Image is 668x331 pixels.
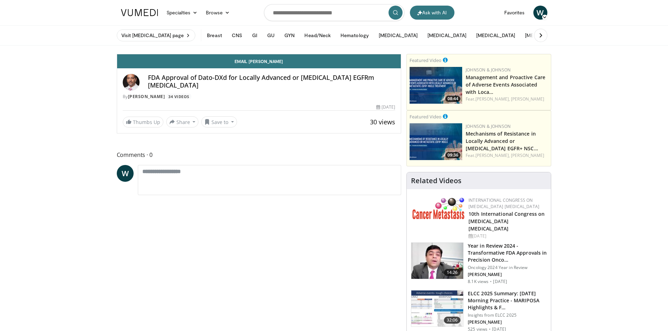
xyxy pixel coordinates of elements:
a: Favorites [500,6,529,20]
div: [DATE] [468,233,545,239]
a: Management and Proactive Care of Adverse Events Associated with Loca… [466,74,545,95]
button: CNS [228,28,247,42]
div: · [490,279,492,284]
img: 6ff8bc22-9509-4454-a4f8-ac79dd3b8976.png.150x105_q85_autocrop_double_scale_upscale_version-0.2.png [412,197,465,219]
span: 30 views [370,118,395,126]
button: [MEDICAL_DATA] [472,28,519,42]
a: 14:26 Year in Review 2024 - Transformative FDA Approvals in Precision Onco… Oncology 2024 Year in... [411,242,547,284]
a: 10th International Congress on [MEDICAL_DATA] [MEDICAL_DATA] [468,211,545,232]
a: Mechanisms of Resistance in Locally Advanced or [MEDICAL_DATA] EGFR+ NSC… [466,130,538,152]
span: 09:36 [445,152,460,158]
p: 8.1K views [468,279,488,284]
a: 34 Videos [166,94,192,99]
a: [PERSON_NAME] [511,152,544,158]
button: Head/Neck [300,28,335,42]
div: By [123,94,396,100]
h4: Related Videos [411,177,461,185]
img: da83c334-4152-4ba6-9247-1d012afa50e5.jpeg.150x105_q85_crop-smart_upscale.jpg [410,67,462,104]
p: [PERSON_NAME] [468,319,547,325]
p: Insights from ELCC 2025 [468,312,547,318]
span: 32:06 [444,317,461,324]
img: Avatar [123,74,140,91]
button: Share [166,116,199,127]
button: Save to [201,116,237,127]
div: Feat. [466,152,548,159]
a: 08:44 [410,67,462,104]
img: 84252362-9178-4a34-866d-0e9c845de9ea.jpeg.150x105_q85_crop-smart_upscale.jpg [410,123,462,160]
a: 09:36 [410,123,462,160]
a: W [533,6,547,20]
a: [PERSON_NAME] [511,96,544,102]
button: [MEDICAL_DATA] [375,28,422,42]
p: Oncology 2024 Year in Review [468,265,547,270]
button: Ask with AI [410,6,454,20]
button: GYN [280,28,299,42]
a: Thumbs Up [123,117,163,127]
h3: Year in Review 2024 - Transformative FDA Approvals in Precision Onco… [468,242,547,263]
span: 08:44 [445,96,460,102]
small: Featured Video [410,113,441,120]
span: Comments 0 [117,150,402,159]
img: 22cacae0-80e8-46c7-b946-25cff5e656fa.150x105_q85_crop-smart_upscale.jpg [411,243,463,279]
p: [DATE] [493,279,507,284]
a: W [117,165,134,182]
a: Browse [202,6,234,20]
a: Johnson & Johnson [466,67,511,73]
button: [MEDICAL_DATA] [423,28,471,42]
h3: ELCC 2025 Summary: [DATE] Morning Practice - MARIPOSA Highlights & F… [468,290,547,311]
button: Breast [203,28,226,42]
div: Feat. [466,96,548,102]
h4: FDA Approval of Dato-DXd for Locally Advanced or [MEDICAL_DATA] EGFRm [MEDICAL_DATA] [148,74,396,89]
input: Search topics, interventions [264,4,404,21]
a: Visit [MEDICAL_DATA] page [117,29,196,41]
button: Hematology [336,28,373,42]
img: VuMedi Logo [121,9,158,16]
p: [PERSON_NAME] [468,272,547,277]
button: GI [248,28,262,42]
a: [PERSON_NAME] [128,94,165,99]
button: GU [263,28,279,42]
a: Email [PERSON_NAME] [117,54,401,68]
a: [PERSON_NAME], [475,152,510,158]
small: Featured Video [410,57,441,63]
a: Specialties [162,6,202,20]
div: [DATE] [376,104,395,110]
a: Johnson & Johnson [466,123,511,129]
button: [MEDICAL_DATA] [521,28,568,42]
span: 14:26 [444,269,461,276]
a: International Congress on [MEDICAL_DATA] [MEDICAL_DATA] [468,197,539,209]
a: [PERSON_NAME], [475,96,510,102]
img: 0e761277-c80b-48b4-bac9-3b4992375029.150x105_q85_crop-smart_upscale.jpg [411,290,463,327]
